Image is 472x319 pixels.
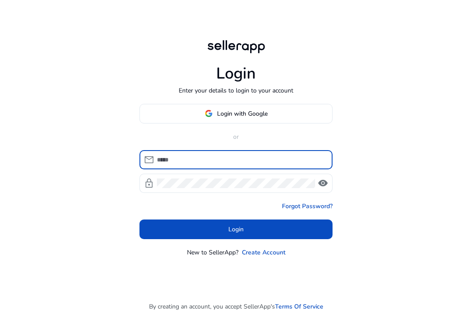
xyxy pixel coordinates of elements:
[205,110,213,117] img: google-logo.svg
[275,302,323,311] a: Terms Of Service
[228,225,244,234] span: Login
[179,86,293,95] p: Enter your details to login to your account
[216,64,256,83] h1: Login
[144,178,154,189] span: lock
[144,154,154,165] span: mail
[318,178,328,189] span: visibility
[217,109,268,118] span: Login with Google
[139,220,333,239] button: Login
[139,104,333,123] button: Login with Google
[282,202,333,211] a: Forgot Password?
[242,248,285,257] a: Create Account
[187,248,238,257] p: New to SellerApp?
[139,132,333,141] p: or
